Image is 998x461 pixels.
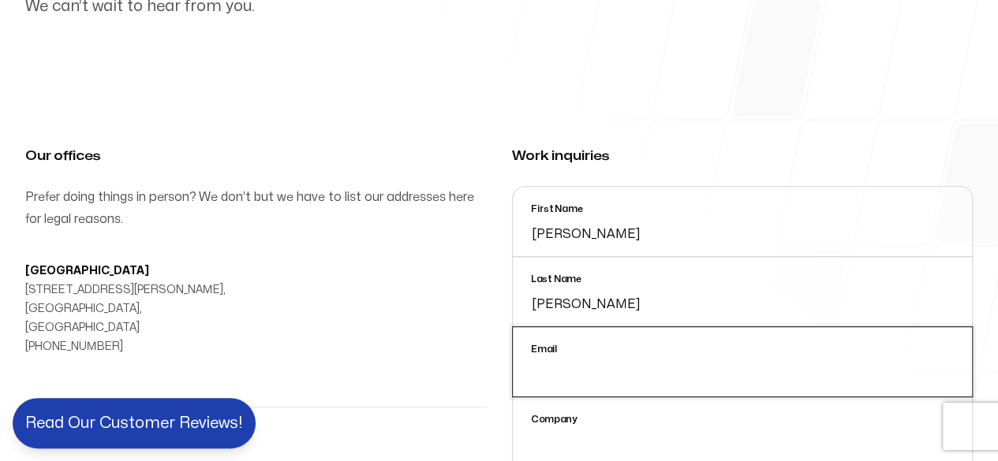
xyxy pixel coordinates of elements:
[25,341,123,351] a: [PHONE_NUMBER]
[25,186,487,230] p: Prefer doing things in person? We don’t but we have to list our addresses here for legal reasons.
[25,266,149,276] strong: [GEOGRAPHIC_DATA]
[25,145,487,167] h2: Our offices
[512,145,974,167] h2: Work inquiries
[25,262,243,356] address: [STREET_ADDRESS][PERSON_NAME], [GEOGRAPHIC_DATA], [GEOGRAPHIC_DATA]
[13,398,256,448] button: Read Our Customer Reviews!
